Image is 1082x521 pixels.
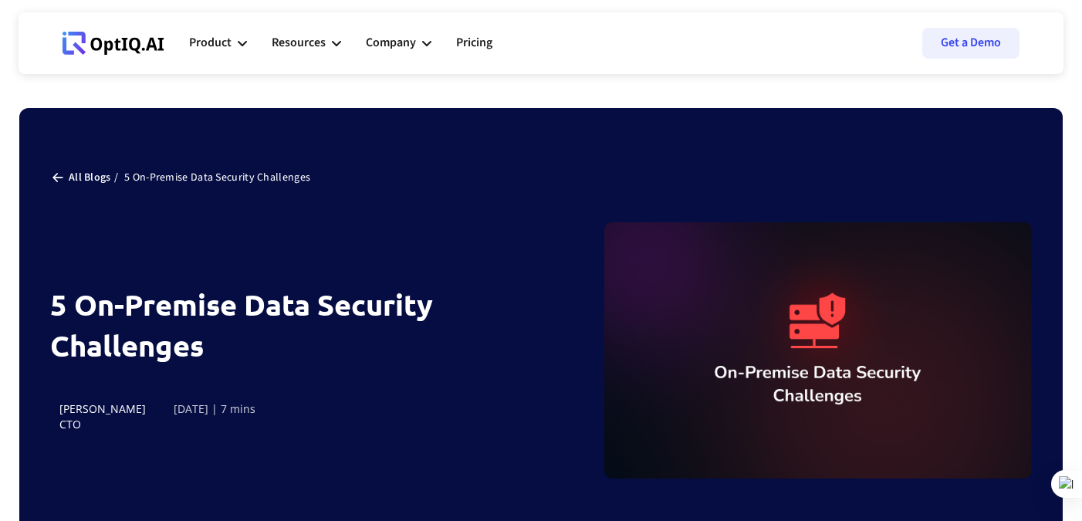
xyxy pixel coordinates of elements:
div: Product [189,20,247,66]
div: Resources [272,32,326,53]
div: CTO [59,417,146,432]
img: on premise data security risks [604,222,1032,479]
div: / [111,170,121,185]
div: Resources [272,20,341,66]
a: All Blogs [66,170,111,185]
a: Webflow Homepage [63,20,164,66]
a: Pricing [456,20,492,66]
h1: 5 On-Premise Data Security Challenges [50,284,450,366]
div: Company [366,32,416,53]
div: Company [366,20,431,66]
div: [DATE] | 7 mins [174,401,255,417]
a: Get a Demo [922,28,1019,59]
div: 5 On-Premise Data Security Challenges [121,170,313,185]
div: Product [189,32,232,53]
div: [PERSON_NAME] [59,401,146,417]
